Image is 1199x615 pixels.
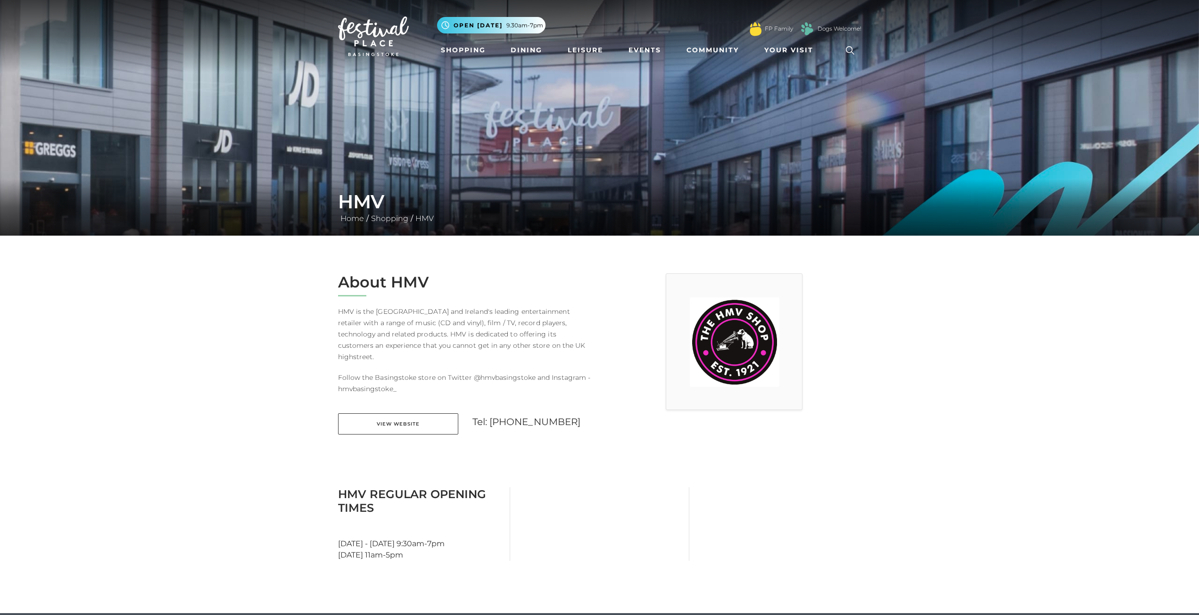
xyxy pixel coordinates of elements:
span: Open [DATE] [454,21,503,30]
p: Follow the Basingstoke store on Twitter @hmvbasingstoke and Instagram - hmvbasingstoke_ [338,372,593,394]
a: Leisure [564,41,607,59]
a: View Website [338,413,458,435]
a: Dining [507,41,546,59]
div: [DATE] - [DATE] 9:30am-7pm [DATE] 11am-5pm [331,487,510,561]
p: HMV is the [GEOGRAPHIC_DATA] and Ireland's leading entertainment retailer with a range of music (... [338,306,593,362]
span: 9.30am-7pm [506,21,543,30]
img: Festival Place Logo [338,16,409,56]
a: Dogs Welcome! [818,25,861,33]
a: Shopping [369,214,411,223]
h1: HMV [338,190,861,213]
div: / / [331,190,868,224]
h3: HMV Regular Opening Times [338,487,503,515]
a: Community [683,41,743,59]
a: Events [625,41,665,59]
span: Your Visit [764,45,813,55]
a: Tel: [PHONE_NUMBER] [472,416,581,427]
a: FP Family [765,25,793,33]
a: Home [338,214,366,223]
a: Your Visit [761,41,822,59]
a: HMV [413,214,436,223]
a: Shopping [437,41,489,59]
button: Open [DATE] 9.30am-7pm [437,17,546,33]
h2: About HMV [338,273,593,291]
